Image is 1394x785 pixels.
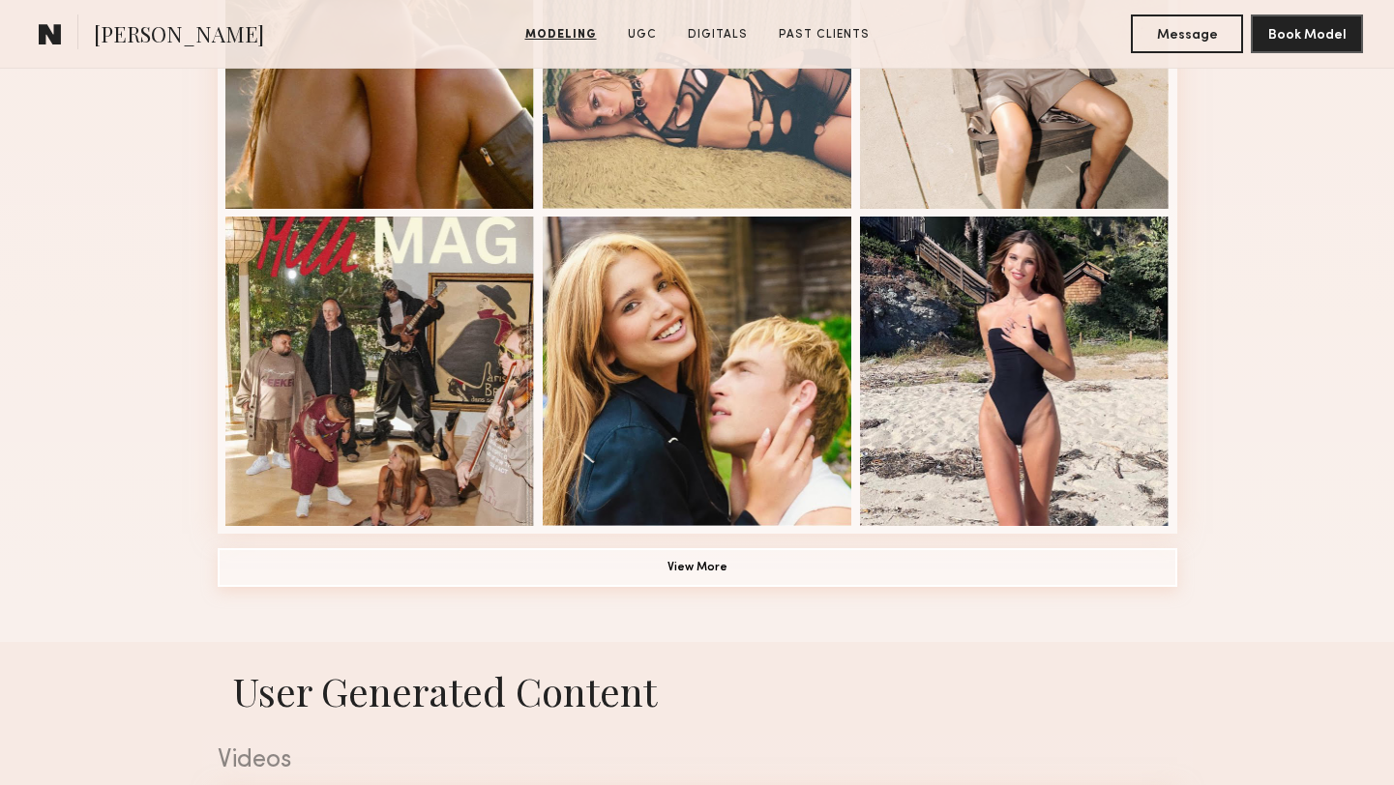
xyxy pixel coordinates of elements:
[680,26,756,44] a: Digitals
[620,26,665,44] a: UGC
[218,548,1177,587] button: View More
[1251,25,1363,42] a: Book Model
[1131,15,1243,53] button: Message
[771,26,877,44] a: Past Clients
[218,748,1177,773] div: Videos
[94,19,264,53] span: [PERSON_NAME]
[518,26,605,44] a: Modeling
[202,665,1193,716] h1: User Generated Content
[1251,15,1363,53] button: Book Model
